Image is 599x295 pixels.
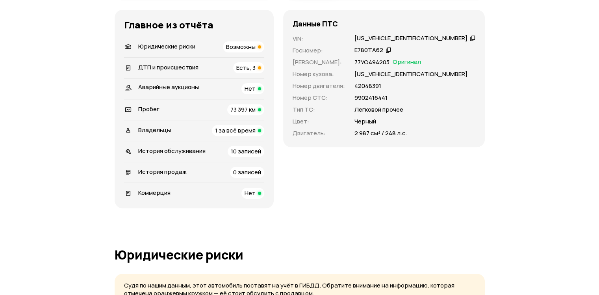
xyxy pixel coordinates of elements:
span: 73 397 км [230,105,256,114]
p: [PERSON_NAME] : [293,58,345,67]
h3: Главное из отчёта [124,19,264,30]
p: Двигатель : [293,129,345,138]
p: 42048391 [354,82,381,90]
p: Черный [354,117,376,126]
span: Есть, 3 [236,63,256,72]
p: Госномер : [293,46,345,55]
p: Цвет : [293,117,345,126]
p: Тип ТС : [293,105,345,114]
p: VIN : [293,34,345,43]
span: 0 записей [233,168,261,176]
div: Е780ТА62 [354,46,383,54]
span: Владельцы [138,126,171,134]
span: ДТП и происшествия [138,63,198,71]
span: Нет [245,189,256,197]
p: 2 987 см³ / 248 л.с. [354,129,407,138]
span: Юридические риски [138,42,195,50]
span: История продаж [138,168,187,176]
span: Пробег [138,105,159,113]
div: [US_VEHICLE_IDENTIFICATION_NUMBER] [354,34,467,43]
span: Оригинал [393,58,421,67]
p: 9902416441 [354,93,388,102]
p: [US_VEHICLE_IDENTIFICATION_NUMBER] [354,70,467,78]
h4: Данные ПТС [293,19,338,28]
span: 10 записей [231,147,261,155]
span: Нет [245,84,256,93]
span: Аварийные аукционы [138,83,199,91]
p: Номер двигателя : [293,82,345,90]
p: Номер кузова : [293,70,345,78]
span: Коммерция [138,189,171,197]
span: Возможны [226,43,256,51]
p: Номер СТС : [293,93,345,102]
h1: Юридические риски [115,248,485,262]
p: 77УО494203 [354,58,389,67]
span: История обслуживания [138,147,206,155]
p: Легковой прочее [354,105,403,114]
span: 1 за всё время [215,126,256,134]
